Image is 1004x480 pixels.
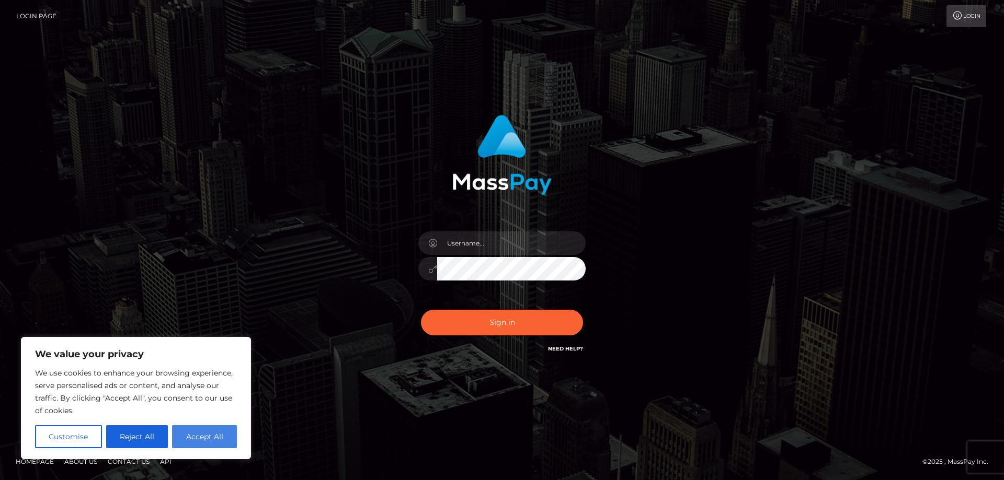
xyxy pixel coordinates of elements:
[106,425,168,448] button: Reject All
[437,231,586,255] input: Username...
[35,348,237,360] p: We value your privacy
[16,5,56,27] a: Login Page
[35,367,237,417] p: We use cookies to enhance your browsing experience, serve personalised ads or content, and analys...
[104,453,154,470] a: Contact Us
[946,5,986,27] a: Login
[172,425,237,448] button: Accept All
[421,310,583,335] button: Sign in
[12,453,58,470] a: Homepage
[452,115,552,195] img: MassPay Login
[60,453,101,470] a: About Us
[35,425,102,448] button: Customise
[548,345,583,352] a: Need Help?
[156,453,176,470] a: API
[922,456,996,467] div: © 2025 , MassPay Inc.
[21,337,251,459] div: We value your privacy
